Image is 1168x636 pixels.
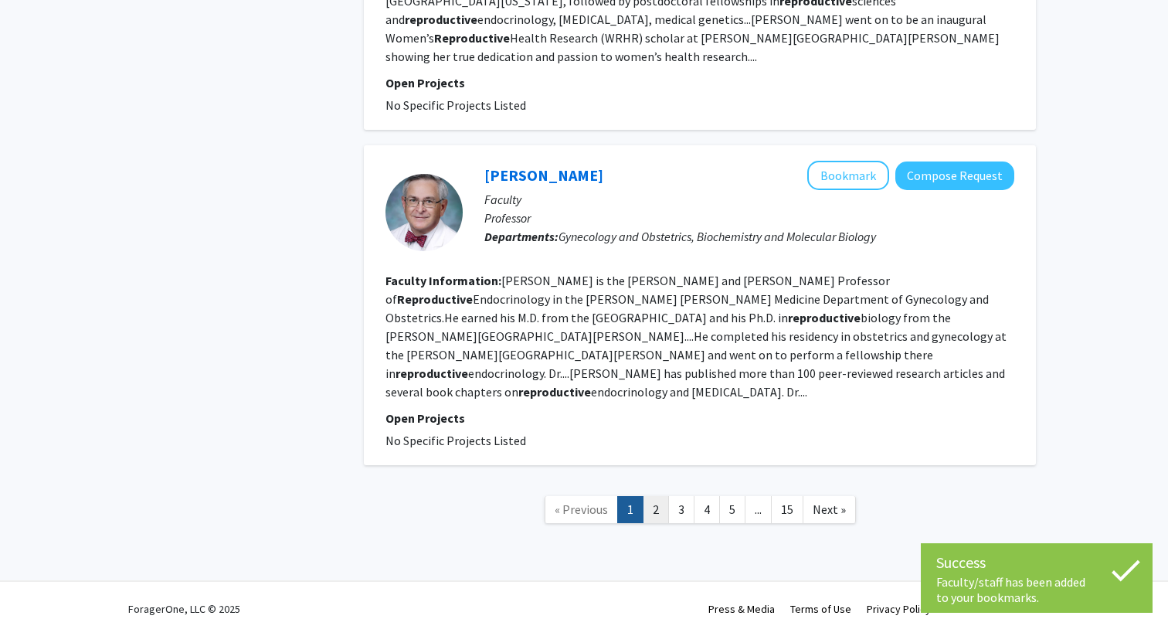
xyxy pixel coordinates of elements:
[434,30,510,46] b: Reproductive
[484,229,559,244] b: Departments:
[895,162,1014,190] button: Compose Request to Howard Zacur
[12,566,66,624] iframe: Chat
[396,366,468,381] b: reproductive
[771,496,803,523] a: 15
[755,502,762,517] span: ...
[364,481,1036,543] nav: Page navigation
[128,582,240,636] div: ForagerOne, LLC © 2025
[545,496,618,523] a: Previous Page
[397,291,473,307] b: Reproductive
[788,310,861,325] b: reproductive
[385,273,1007,400] fg-read-more: [PERSON_NAME] is the [PERSON_NAME] and [PERSON_NAME] Professor of Endocrinology in the [PERSON_NA...
[484,209,1014,227] p: Professor
[694,496,720,523] a: 4
[790,602,851,616] a: Terms of Use
[405,12,477,27] b: reproductive
[719,496,745,523] a: 5
[555,502,608,517] span: « Previous
[617,496,643,523] a: 1
[385,409,1014,427] p: Open Projects
[484,190,1014,209] p: Faculty
[813,502,846,517] span: Next »
[936,551,1137,574] div: Success
[385,73,1014,92] p: Open Projects
[668,496,694,523] a: 3
[867,602,931,616] a: Privacy Policy
[484,165,603,185] a: [PERSON_NAME]
[708,602,775,616] a: Press & Media
[807,161,889,190] button: Add Howard Zacur to Bookmarks
[518,384,591,400] b: reproductive
[803,496,856,523] a: Next
[936,574,1137,605] div: Faculty/staff has been added to your bookmarks.
[385,433,526,448] span: No Specific Projects Listed
[643,496,669,523] a: 2
[385,97,526,113] span: No Specific Projects Listed
[385,273,501,288] b: Faculty Information:
[559,229,876,244] span: Gynecology and Obstetrics, Biochemistry and Molecular Biology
